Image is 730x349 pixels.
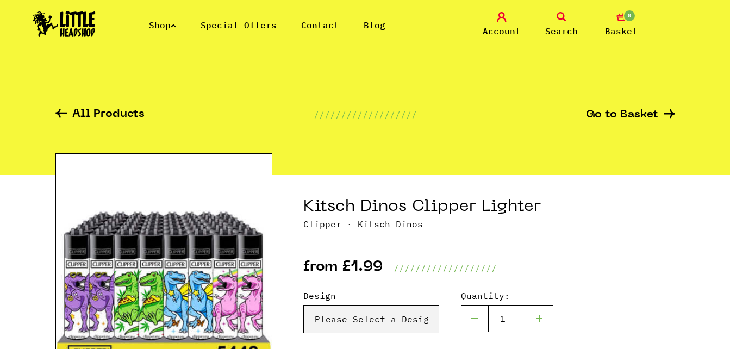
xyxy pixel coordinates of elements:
p: · Kitsch Dinos [303,217,675,230]
a: 0 Basket [594,12,648,38]
a: Blog [364,20,385,30]
span: Basket [605,24,638,38]
label: Design [303,289,439,302]
a: Special Offers [201,20,277,30]
a: Shop [149,20,176,30]
p: from £1.99 [303,261,383,275]
a: Search [534,12,589,38]
span: 0 [623,9,636,22]
input: 1 [488,305,526,332]
a: Contact [301,20,339,30]
a: Clipper [303,219,341,229]
p: /////////////////// [314,108,417,121]
h1: Kitsch Dinos Clipper Lighter [303,197,675,217]
label: Quantity: [461,289,553,302]
img: Little Head Shop Logo [33,11,96,37]
p: /////////////////// [394,261,497,275]
span: Search [545,24,578,38]
span: Account [483,24,521,38]
a: Go to Basket [586,109,675,121]
a: All Products [55,109,145,121]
